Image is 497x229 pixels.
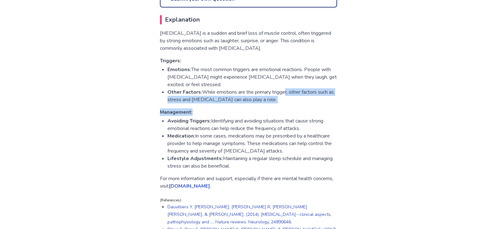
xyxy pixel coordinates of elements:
a: [DOMAIN_NAME] [169,183,210,190]
strong: Lifestyle Adjustments: [167,155,223,162]
strong: Other Factors: [167,89,202,96]
a: Dauvilliers Y, [PERSON_NAME], [PERSON_NAME] R, [PERSON_NAME] [PERSON_NAME], & [PERSON_NAME]. (201... [167,204,331,225]
li: Maintaining a regular sleep schedule and managing stress can also be beneficial. [167,155,337,170]
li: The most common triggers are emotional reactions. People with [MEDICAL_DATA] might experience [ME... [167,66,337,88]
li: Identifying and avoiding situations that cause strong emotional reactions can help reduce the fre... [167,117,337,132]
li: While emotions are the primary trigger, other factors such as stress and [MEDICAL_DATA] can also ... [167,88,337,103]
strong: Emotions: [167,66,191,73]
h3: Triggers: [160,57,337,65]
strong: Avoiding Triggers: [167,117,211,124]
h2: Explanation [160,15,337,24]
h3: Management: [160,108,337,116]
p: For more information and support, especially if there are mental health concerns, visit . [160,175,337,190]
p: [MEDICAL_DATA] is a sudden and brief loss of muscle control, often triggered by strong emotions s... [160,29,337,52]
strong: Medication: [167,133,195,139]
p: (References) [160,197,337,203]
li: In some cases, medications may be prescribed by a healthcare provider to help manage symptoms. Th... [167,132,337,155]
